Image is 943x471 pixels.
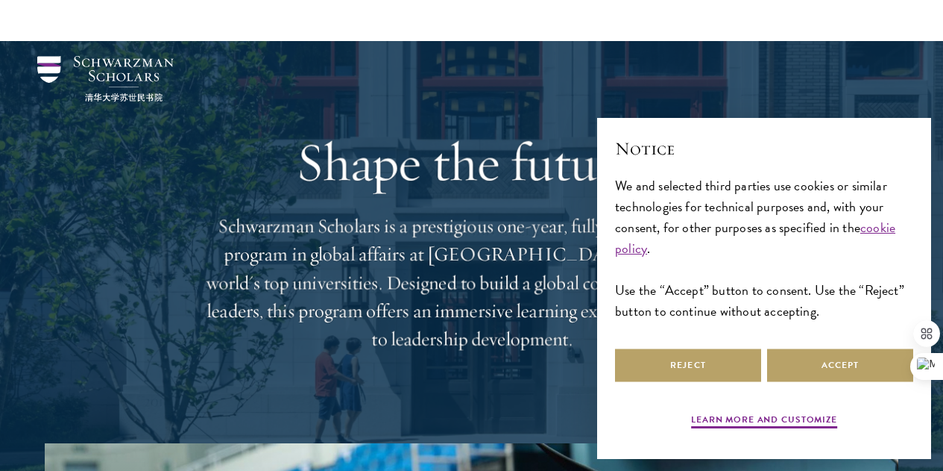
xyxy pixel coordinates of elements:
[615,217,895,258] a: cookie policy
[691,413,837,431] button: Learn more and customize
[37,56,174,102] img: Schwarzman Scholars
[767,349,913,382] button: Accept
[204,212,740,354] p: Schwarzman Scholars is a prestigious one-year, fully funded master’s program in global affairs at...
[615,349,761,382] button: Reject
[615,136,913,161] h2: Notice
[204,131,740,193] h1: Shape the future.
[615,175,913,322] div: We and selected third parties use cookies or similar technologies for technical purposes and, wit...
